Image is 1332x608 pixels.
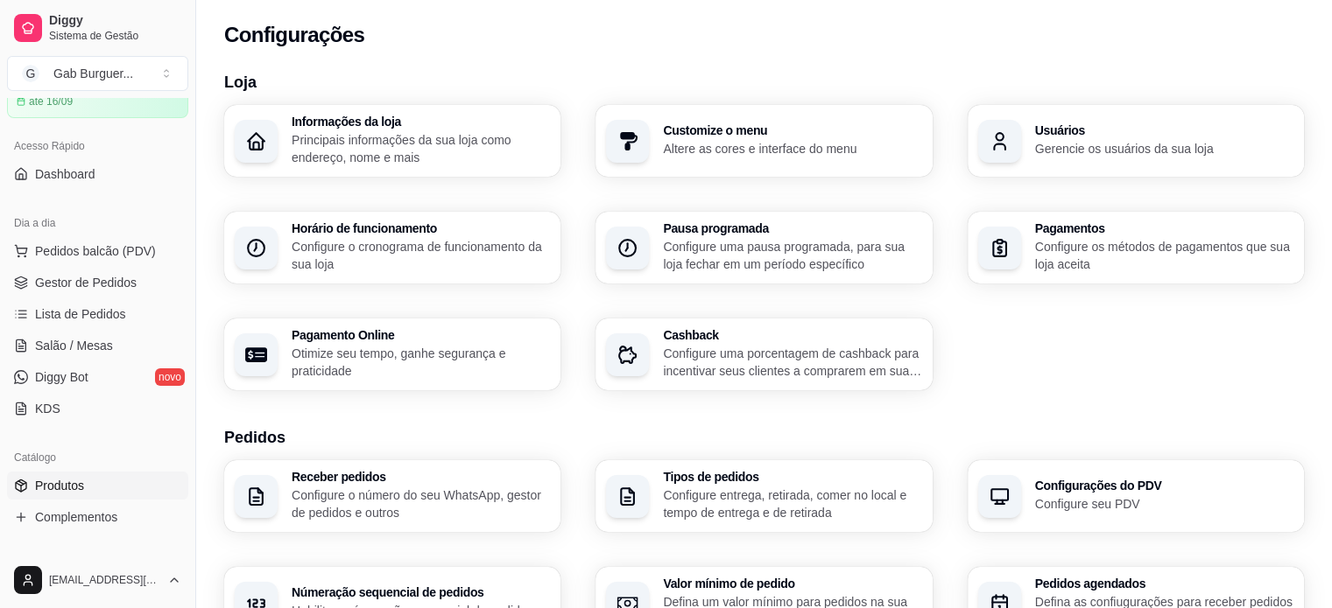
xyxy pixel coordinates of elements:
[292,222,550,234] h3: Horário de funcionamento
[596,105,932,177] button: Customize o menuAltere as cores e interface do menu
[1035,495,1293,513] p: Configure seu PDV
[7,503,188,531] a: Complementos
[7,363,188,391] a: Diggy Botnovo
[224,70,1304,94] h3: Loja
[7,395,188,423] a: KDS
[663,471,921,483] h3: Tipos de pedidos
[292,345,550,380] p: Otimize seu tempo, ganhe segurança e praticidade
[1035,140,1293,157] p: Gerencie os usuários da sua loja
[968,212,1304,283] button: PagamentosConfigure os métodos de pagamentos que sua loja aceita
[7,332,188,360] a: Salão / Mesas
[35,305,126,323] span: Lista de Pedidos
[29,94,73,108] article: até 16/09
[968,105,1304,177] button: UsuáriosGerencie os usuários da sua loja
[7,237,188,265] button: Pedidos balcão (PDV)
[663,124,921,136] h3: Customize o menu
[224,318,560,390] button: Pagamento OnlineOtimize seu tempo, ganhe segurança e praticidade
[49,29,181,43] span: Sistema de Gestão
[224,105,560,177] button: Informações da lojaPrincipais informações da sua loja como endereço, nome e mais
[35,242,156,260] span: Pedidos balcão (PDV)
[7,56,188,91] button: Select a team
[292,586,550,598] h3: Númeração sequencial de pedidos
[292,131,550,166] p: Principais informações da sua loja como endereço, nome e mais
[22,65,39,82] span: G
[7,444,188,472] div: Catálogo
[292,471,550,483] h3: Receber pedidos
[7,209,188,237] div: Dia a dia
[663,345,921,380] p: Configure uma porcentagem de cashback para incentivar seus clientes a comprarem em sua loja
[7,300,188,328] a: Lista de Pedidos
[53,65,133,82] div: Gab Burguer ...
[1035,479,1293,492] h3: Configurações do PDV
[35,400,60,417] span: KDS
[7,559,188,601] button: [EMAIL_ADDRESS][DOMAIN_NAME]
[292,238,550,273] p: Configure o cronograma de funcionamento da sua loja
[292,115,550,128] h3: Informações da loja
[968,460,1304,532] button: Configurações do PDVConfigure seu PDV
[1035,238,1293,273] p: Configure os métodos de pagamentos que sua loja aceita
[35,477,84,494] span: Produtos
[7,160,188,188] a: Dashboard
[292,486,550,521] p: Configure o número do seu WhatsApp, gestor de pedidos e outros
[224,425,1304,450] h3: Pedidos
[663,486,921,521] p: Configure entrega, retirada, comer no local e tempo de entrega e de retirada
[35,337,113,354] span: Salão / Mesas
[663,329,921,341] h3: Cashback
[596,318,932,390] button: CashbackConfigure uma porcentagem de cashback para incentivar seus clientes a comprarem em sua loja
[7,7,188,49] a: DiggySistema de Gestão
[7,132,188,160] div: Acesso Rápido
[35,274,137,291] span: Gestor de Pedidos
[35,368,88,386] span: Diggy Bot
[1035,577,1293,590] h3: Pedidos agendados
[224,212,560,283] button: Horário de funcionamentoConfigure o cronograma de funcionamento da sua loja
[663,577,921,590] h3: Valor mínimo de pedido
[663,238,921,273] p: Configure uma pausa programada, para sua loja fechar em um período específico
[7,472,188,500] a: Produtos
[663,222,921,234] h3: Pausa programada
[35,165,95,183] span: Dashboard
[224,460,560,532] button: Receber pedidosConfigure o número do seu WhatsApp, gestor de pedidos e outros
[1035,222,1293,234] h3: Pagamentos
[49,13,181,29] span: Diggy
[49,573,160,587] span: [EMAIL_ADDRESS][DOMAIN_NAME]
[292,329,550,341] h3: Pagamento Online
[35,508,117,526] span: Complementos
[663,140,921,157] p: Altere as cores e interface do menu
[1035,124,1293,136] h3: Usuários
[596,460,932,532] button: Tipos de pedidosConfigure entrega, retirada, comer no local e tempo de entrega e de retirada
[224,21,364,49] h2: Configurações
[596,212,932,283] button: Pausa programadaConfigure uma pausa programada, para sua loja fechar em um período específico
[7,269,188,297] a: Gestor de Pedidos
